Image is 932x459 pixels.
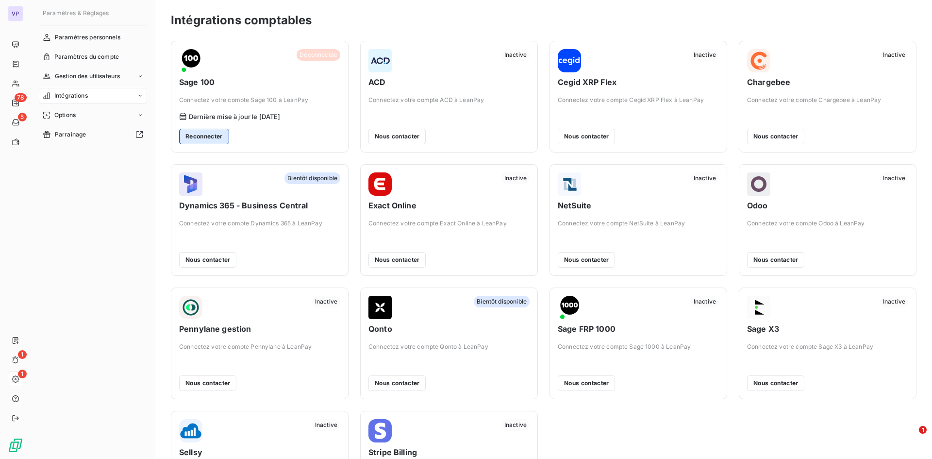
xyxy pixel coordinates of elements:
img: Pennylane gestion logo [179,296,202,319]
img: ACD logo [368,49,392,72]
img: Sage X3 logo [747,296,770,319]
span: 1 [18,350,27,359]
span: Connectez votre compte Exact Online à LeanPay [368,219,530,228]
span: Sage 100 [179,76,340,88]
img: Odoo logo [747,172,770,196]
span: Dynamics 365 - Business Central [179,200,340,211]
a: 5 [8,115,23,130]
span: 5 [18,113,27,121]
h3: Intégrations comptables [171,12,312,29]
span: Inactive [501,419,530,431]
button: Nous contacter [747,375,804,391]
span: Paramètres & Réglages [43,9,109,17]
span: 78 [15,93,27,102]
span: Connectez votre compte Qonto à LeanPay [368,342,530,351]
span: Parrainage [55,130,86,139]
span: Sage FRP 1000 [558,323,719,335]
button: Nous contacter [368,129,426,144]
button: Nous contacter [179,375,236,391]
a: 78 [8,95,23,111]
span: Connectez votre compte Dynamics 365 à LeanPay [179,219,340,228]
span: Inactive [312,296,340,307]
a: Parrainage [39,127,147,142]
img: Stripe Billing logo [368,419,392,442]
span: Connectez votre compte Pennylane à LeanPay [179,342,340,351]
span: Chargebee [747,76,908,88]
span: Inactive [880,172,908,184]
button: Nous contacter [558,129,615,144]
span: Inactive [880,49,908,61]
span: Intégrations [54,91,88,100]
span: Connectez votre compte Chargebee à LeanPay [747,96,908,104]
span: Connectez votre compte Sage X3 à LeanPay [747,342,908,351]
img: Sage FRP 1000 logo [558,296,581,319]
button: Nous contacter [558,375,615,391]
img: Cegid XRP Flex logo [558,49,581,72]
img: Sellsy logo [179,419,202,442]
button: Reconnecter [179,129,229,144]
span: ACD [368,76,530,88]
a: Paramètres personnels [39,30,147,45]
span: Connectez votre compte Odoo à LeanPay [747,219,908,228]
button: Nous contacter [368,375,426,391]
span: NetSuite [558,200,719,211]
a: Options [39,107,147,123]
span: Inactive [691,49,719,61]
button: Nous contacter [747,129,804,144]
span: Inactive [691,296,719,307]
span: Inactive [501,172,530,184]
button: Nous contacter [558,252,615,268]
span: Exact Online [368,200,530,211]
span: 1 [919,426,927,434]
span: Sage X3 [747,323,908,335]
a: Gestion des utilisateurs [39,68,147,84]
img: Dynamics 365 - Business Central logo [179,172,202,196]
img: Logo LeanPay [8,438,23,453]
button: Nous contacter [368,252,426,268]
button: Nous contacter [747,252,804,268]
span: Inactive [312,419,340,431]
span: Connectez votre compte Cegid XRP Flex à LeanPay [558,96,719,104]
img: Qonto logo [368,296,392,319]
img: NetSuite logo [558,172,581,196]
span: Paramètres personnels [55,33,120,42]
a: Intégrations [39,88,147,103]
span: Odoo [747,200,908,211]
span: Connectez votre compte Sage 1000 à LeanPay [558,342,719,351]
span: Stripe Billing [368,446,530,458]
img: Exact Online logo [368,172,392,196]
span: Paramètres du compte [54,52,119,61]
span: Bientôt disponible [474,296,530,307]
span: Inactive [880,296,908,307]
span: Dernière mise à jour le [DATE] [189,113,281,120]
span: Connectez votre compte NetSuite à LeanPay [558,219,719,228]
a: 1 [8,372,23,387]
iframe: Intercom live chat [899,426,922,449]
img: Sage 100 logo [179,49,202,72]
span: Bientôt disponible [284,172,340,184]
span: Pennylane gestion [179,323,340,335]
span: Qonto [368,323,530,335]
span: Inactive [501,49,530,61]
a: Paramètres du compte [39,49,147,65]
span: Cegid XRP Flex [558,76,719,88]
span: Options [54,111,76,119]
div: VP [8,6,23,21]
button: Nous contacter [179,252,236,268]
span: Connectez votre compte ACD à LeanPay [368,96,530,104]
span: Connectez votre compte Sage 100 à LeanPay [179,96,340,104]
span: Déconnectée [297,49,340,61]
span: Sellsy [179,446,340,458]
span: Gestion des utilisateurs [55,72,120,81]
img: Chargebee logo [747,49,770,72]
span: 1 [18,370,27,378]
span: Inactive [691,172,719,184]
